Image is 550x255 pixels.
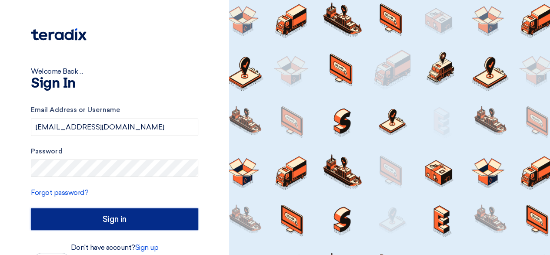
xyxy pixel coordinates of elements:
[31,208,198,230] input: Sign in
[135,243,159,252] a: Sign up
[31,146,198,156] label: Password
[31,28,87,41] img: Teradix logo
[31,66,198,77] div: Welcome Back ...
[31,242,198,253] div: Don't have account?
[31,119,198,136] input: Enter your business email or username
[31,77,198,91] h1: Sign In
[31,188,88,197] a: Forgot password?
[31,105,198,115] label: Email Address or Username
